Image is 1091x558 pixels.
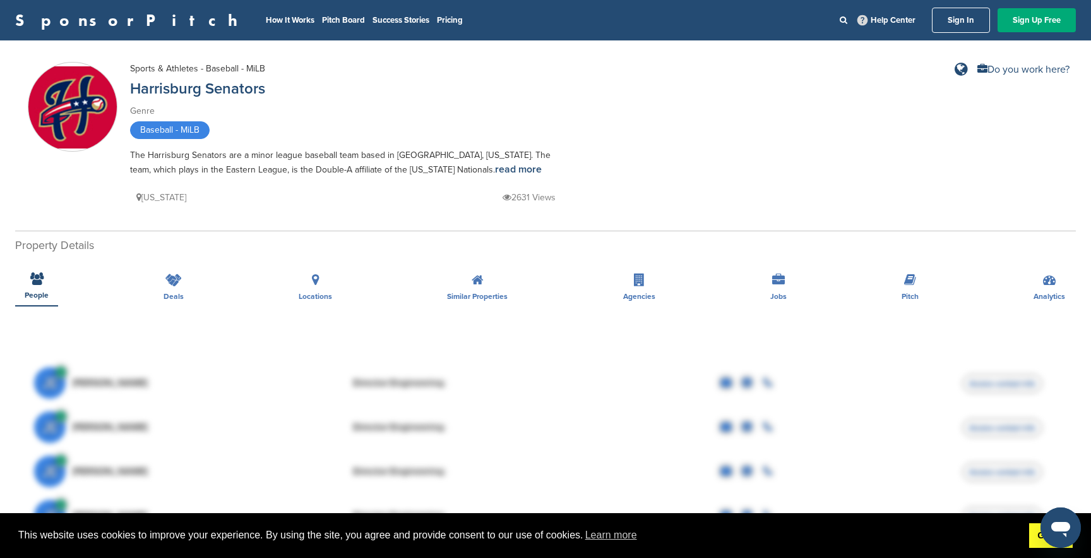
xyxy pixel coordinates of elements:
[447,293,508,300] span: Similar Properties
[266,15,314,25] a: How It Works
[902,293,919,300] span: Pitch
[932,8,990,33] a: Sign In
[623,293,655,300] span: Agencies
[962,507,1042,526] span: Access contact info
[34,411,66,443] span: JE
[72,378,148,388] span: [PERSON_NAME]
[130,104,572,118] div: Genre
[1029,523,1073,549] a: dismiss cookie message
[962,418,1042,437] span: Access contact info
[322,15,365,25] a: Pitch Board
[130,80,265,98] a: Harrisburg Senators
[18,526,1019,545] span: This website uses cookies to improve your experience. By using the site, you agree and provide co...
[503,190,556,205] p: 2631 Views
[495,163,542,176] a: read more
[352,511,542,521] div: Director Engineering
[373,15,429,25] a: Success Stories
[34,405,1057,449] a: JE [PERSON_NAME] Director Engineering Access contact info
[1040,507,1081,548] iframe: Button to launch messaging window
[34,456,66,487] span: JE
[34,449,1057,494] a: JE [PERSON_NAME] Director Engineering Access contact info
[164,293,184,300] span: Deals
[72,466,148,476] span: [PERSON_NAME]
[130,149,572,177] div: The Harrisburg Senators are a minor league baseball team based in [GEOGRAPHIC_DATA], [US_STATE]. ...
[855,13,918,28] a: Help Center
[1034,293,1065,300] span: Analytics
[352,466,542,476] div: Director Engineering
[352,378,542,388] div: Director Engineering
[998,8,1076,32] a: Sign Up Free
[352,422,542,432] div: Director Engineering
[962,463,1042,482] span: Access contact info
[977,64,1070,75] a: Do you work here?
[28,66,117,149] img: Sponsorpitch & Harrisburg Senators
[34,500,66,531] span: JE
[25,291,49,299] span: People
[130,62,265,76] div: Sports & Athletes - Baseball - MiLB
[770,293,787,300] span: Jobs
[34,361,1057,405] a: JE [PERSON_NAME] Director Engineering Access contact info
[437,15,463,25] a: Pricing
[34,367,66,399] span: JE
[136,190,186,205] p: [US_STATE]
[130,121,210,139] span: Baseball - MiLB
[72,422,148,432] span: [PERSON_NAME]
[962,374,1042,393] span: Access contact info
[583,526,639,545] a: learn more about cookies
[72,511,148,521] span: [PERSON_NAME]
[299,293,332,300] span: Locations
[15,237,1076,254] h2: Property Details
[15,12,246,28] a: SponsorPitch
[34,494,1057,538] a: JE [PERSON_NAME] Director Engineering Access contact info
